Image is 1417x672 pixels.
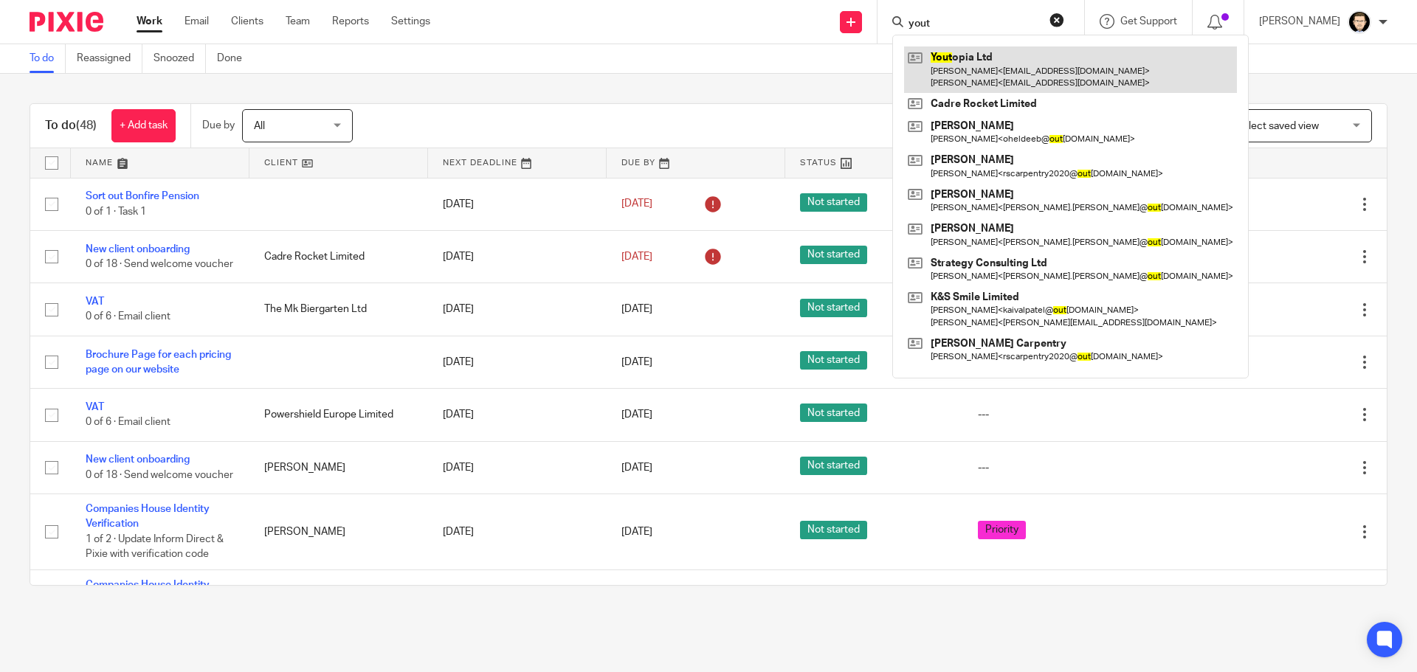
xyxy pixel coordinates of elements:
[86,402,104,412] a: VAT
[249,569,428,645] td: [PERSON_NAME]
[621,304,652,314] span: [DATE]
[217,44,253,73] a: Done
[428,283,607,336] td: [DATE]
[30,12,103,32] img: Pixie
[86,350,231,375] a: Brochure Page for each pricing page on our website
[1259,14,1340,29] p: [PERSON_NAME]
[800,351,867,370] span: Not started
[621,527,652,537] span: [DATE]
[231,14,263,29] a: Clients
[249,283,428,336] td: The Mk Biergarten Ltd
[86,470,233,480] span: 0 of 18 · Send welcome voucher
[202,118,235,133] p: Due by
[1236,121,1319,131] span: Select saved view
[428,230,607,283] td: [DATE]
[978,460,1193,475] div: ---
[428,569,607,645] td: [DATE]
[286,14,310,29] a: Team
[800,403,867,422] span: Not started
[86,259,233,269] span: 0 of 18 · Send welcome voucher
[428,389,607,441] td: [DATE]
[76,119,97,131] span: (48)
[428,494,607,570] td: [DATE]
[86,312,170,322] span: 0 of 6 · Email client
[111,109,176,142] a: + Add task
[428,441,607,493] td: [DATE]
[428,336,607,388] td: [DATE]
[86,418,170,428] span: 0 of 6 · Email client
[800,521,867,539] span: Not started
[86,580,210,605] a: Companies House Identity Verification
[249,389,428,441] td: Powershield Europe Limited
[978,521,1026,539] span: Priority
[621,409,652,420] span: [DATE]
[86,454,190,465] a: New client onboarding
[249,441,428,493] td: [PERSON_NAME]
[800,246,867,264] span: Not started
[45,118,97,134] h1: To do
[249,494,428,570] td: [PERSON_NAME]
[800,299,867,317] span: Not started
[621,463,652,473] span: [DATE]
[86,504,210,529] a: Companies House Identity Verification
[86,191,199,201] a: Sort out Bonfire Pension
[391,14,430,29] a: Settings
[1049,13,1064,27] button: Clear
[30,44,66,73] a: To do
[1120,16,1177,27] span: Get Support
[86,297,104,307] a: VAT
[86,207,146,217] span: 0 of 1 · Task 1
[621,199,652,209] span: [DATE]
[137,14,162,29] a: Work
[800,193,867,212] span: Not started
[621,357,652,367] span: [DATE]
[154,44,206,73] a: Snoozed
[332,14,369,29] a: Reports
[1348,10,1371,34] img: DavidBlack.format_png.resize_200x.png
[254,121,265,131] span: All
[428,178,607,230] td: [DATE]
[77,44,142,73] a: Reassigned
[185,14,209,29] a: Email
[978,407,1193,422] div: ---
[907,18,1040,31] input: Search
[86,244,190,254] a: New client onboarding
[86,534,224,560] span: 1 of 2 · Update Inform Direct & Pixie with verification code
[800,457,867,475] span: Not started
[621,252,652,262] span: [DATE]
[249,230,428,283] td: Cadre Rocket Limited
